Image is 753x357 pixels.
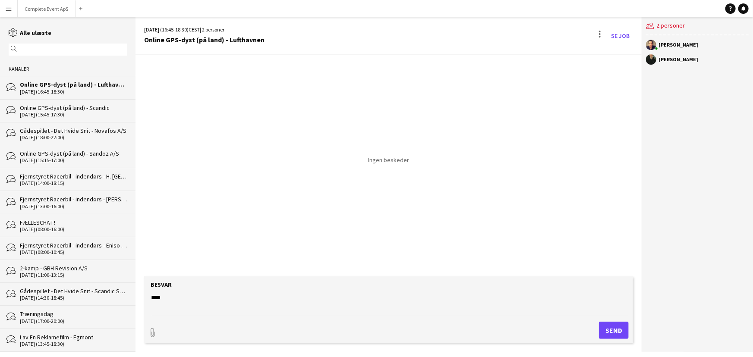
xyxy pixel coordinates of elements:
[20,272,127,278] div: [DATE] (11:00-13:15)
[368,156,409,164] p: Ingen beskeder
[20,249,127,255] div: [DATE] (08:00-10:45)
[20,264,127,272] div: 2-kamp - GBH Revision A/S
[189,26,200,33] span: CEST
[20,104,127,112] div: Online GPS-dyst (på land) - Scandic
[151,281,172,288] label: Besvar
[20,112,127,118] div: [DATE] (15:45-17:30)
[20,81,127,88] div: Online GPS-dyst (på land) - Lufthavnen
[20,195,127,203] div: Fjernstyret Racerbil - indendørs - [PERSON_NAME]
[646,17,749,35] div: 2 personer
[144,36,265,44] div: Online GPS-dyst (på land) - Lufthavnen
[608,29,633,43] a: Se Job
[20,287,127,295] div: Gådespillet - Det Hvide Snit - Scandic Spectrum
[658,42,698,47] div: [PERSON_NAME]
[9,29,51,37] a: Alle ulæste
[20,333,127,341] div: Lav En Reklamefilm - Egmont
[20,219,127,226] div: FÆLLESCHAT !
[18,0,76,17] button: Complete Event ApS
[20,226,127,232] div: [DATE] (08:00-16:00)
[20,310,127,318] div: Træningsdag
[20,135,127,141] div: [DATE] (18:00-22:00)
[20,150,127,157] div: Online GPS-dyst (på land) - Sandoz A/S
[599,322,629,339] button: Send
[20,127,127,135] div: Gådespillet - Det Hvide Snit - Novafos A/S
[20,172,127,180] div: Fjernstyret Racerbil - indendørs - H. [GEOGRAPHIC_DATA] A/S
[144,26,265,34] div: [DATE] (16:45-18:30) | 2 personer
[20,341,127,347] div: [DATE] (13:45-18:30)
[20,241,127,249] div: Fjernstyret Racerbil - indendørs - Eniso Nordic ApS
[20,89,127,95] div: [DATE] (16:45-18:30)
[20,204,127,210] div: [DATE] (13:00-16:00)
[658,57,698,62] div: [PERSON_NAME]
[20,157,127,163] div: [DATE] (15:15-17:00)
[20,318,127,324] div: [DATE] (17:00-20:00)
[20,180,127,186] div: [DATE] (14:00-18:15)
[20,295,127,301] div: [DATE] (14:30-18:45)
